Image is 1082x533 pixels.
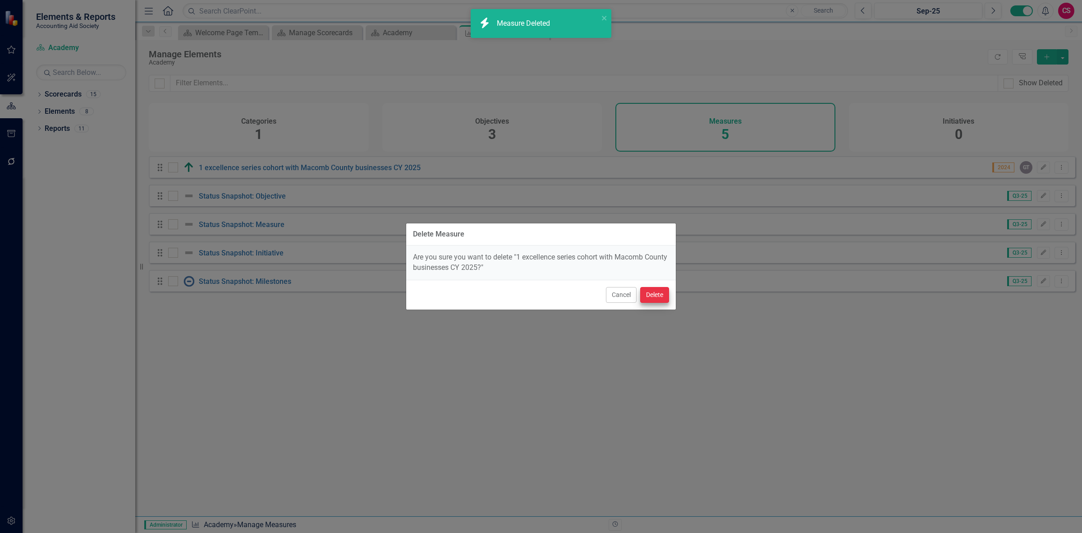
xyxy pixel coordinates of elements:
button: Delete [640,287,669,303]
div: Measure Deleted [497,19,552,29]
button: close [601,13,608,23]
span: Are you sure you want to delete "1 excellence series cohort with Macomb County businesses CY 2025?" [413,253,667,272]
button: Cancel [606,287,637,303]
div: Delete Measure [413,230,464,238]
